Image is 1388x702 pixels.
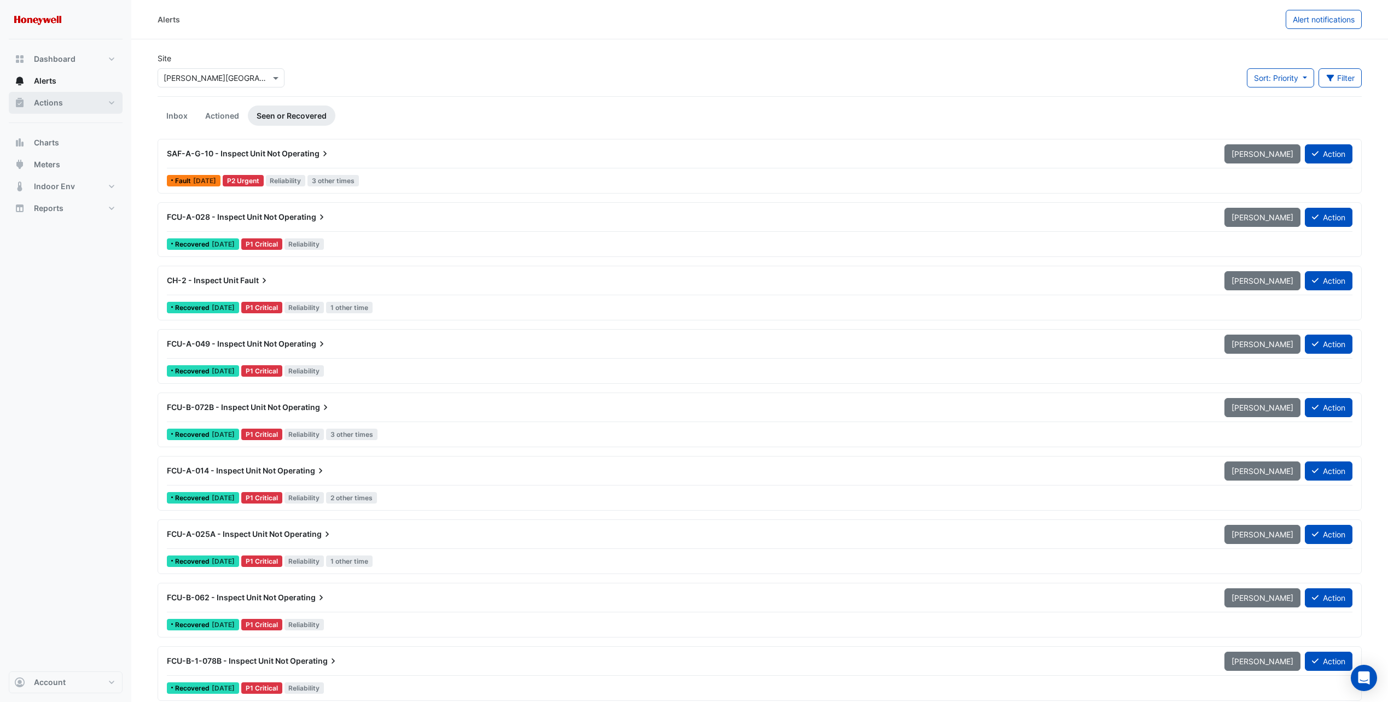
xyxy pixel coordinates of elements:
span: Recovered [175,305,212,311]
span: FCU-A-028 - Inspect Unit Not [167,212,277,221]
button: Sort: Priority [1247,68,1314,87]
button: [PERSON_NAME] [1224,588,1300,607]
button: Indoor Env [9,175,123,197]
span: CH-2 - Inspect Unit [167,276,239,285]
span: Reliability [284,365,324,377]
span: FCU-B-1-078B - Inspect Unit Not [167,656,288,665]
app-icon: Charts [14,137,25,148]
div: P1 Critical [241,429,282,440]
div: P1 Critical [241,555,282,567]
span: Operating [278,338,327,349]
button: Action [1305,525,1352,544]
div: P1 Critical [241,619,282,630]
span: Account [34,677,66,688]
span: Operating [290,656,339,666]
span: Meters [34,159,60,170]
span: Operating [278,212,327,223]
app-icon: Dashboard [14,54,25,65]
span: Reliability [266,175,306,186]
span: Operating [284,529,333,540]
span: Sort: Priority [1254,73,1298,83]
span: Recovered [175,241,212,248]
span: [PERSON_NAME] [1232,149,1293,159]
span: Recovered [175,495,212,501]
label: Site [158,52,171,64]
span: Tue 29-Jul-2025 12:15 AEST [212,557,235,565]
span: Sat 26-Jul-2025 09:00 AEST [212,621,235,629]
button: [PERSON_NAME] [1224,144,1300,163]
span: Mon 28-Apr-2025 09:01 AEST [193,177,216,185]
span: FCU-A-014 - Inspect Unit Not [167,466,276,475]
span: Wed 20-Aug-2025 09:00 AEST [212,240,235,248]
div: P1 Critical [241,238,282,250]
span: FCU-B-062 - Inspect Unit Not [167,593,276,602]
button: Action [1305,208,1352,227]
span: Fault [240,275,270,286]
span: Actions [34,97,63,108]
span: Charts [34,137,59,148]
app-icon: Alerts [14,75,25,86]
app-icon: Indoor Env [14,181,25,192]
span: Sat 02-Aug-2025 09:00 AEST [212,494,235,502]
span: [PERSON_NAME] [1232,466,1293,476]
button: Dashboard [9,48,123,70]
div: P1 Critical [241,302,282,313]
button: Action [1305,398,1352,417]
button: Filter [1319,68,1362,87]
app-icon: Reports [14,203,25,214]
span: Thu 17-Jul-2025 09:01 AEST [212,684,235,692]
span: Mon 11-Aug-2025 09:00 AEST [212,367,235,375]
span: Indoor Env [34,181,75,192]
div: P1 Critical [241,682,282,694]
button: Action [1305,335,1352,354]
span: [PERSON_NAME] [1232,657,1293,666]
button: [PERSON_NAME] [1224,208,1300,227]
button: Actions [9,92,123,114]
span: [PERSON_NAME] [1232,593,1293,602]
button: [PERSON_NAME] [1224,461,1300,481]
button: [PERSON_NAME] [1224,335,1300,354]
span: Reliability [284,555,324,567]
button: Action [1305,461,1352,481]
span: Sun 10-Aug-2025 15:45 AEST [212,430,235,438]
span: FCU-A-025A - Inspect Unit Not [167,529,282,539]
span: Alert notifications [1293,15,1355,24]
div: Open Intercom Messenger [1351,665,1377,691]
span: [PERSON_NAME] [1232,530,1293,539]
span: Reliability [284,302,324,313]
button: [PERSON_NAME] [1224,398,1300,417]
div: P2 Urgent [223,175,264,186]
button: [PERSON_NAME] [1224,652,1300,671]
span: Operating [282,402,331,413]
span: 1 other time [326,555,373,567]
a: Inbox [158,106,196,126]
div: P1 Critical [241,365,282,377]
button: Account [9,671,123,693]
span: 3 other times [326,429,378,440]
div: Alerts [158,14,180,25]
button: Meters [9,154,123,175]
button: Alert notifications [1286,10,1362,29]
span: 3 other times [307,175,359,186]
span: Recovered [175,558,212,565]
span: Operating [277,465,326,476]
img: Company Logo [13,9,62,31]
span: [PERSON_NAME] [1232,276,1293,285]
span: Fault [175,178,193,184]
span: Wed 20-Aug-2025 06:00 AEST [212,303,235,312]
span: SAF-A-G-10 - Inspect Unit Not [167,149,280,158]
span: Recovered [175,368,212,375]
span: [PERSON_NAME] [1232,403,1293,412]
span: Operating [282,148,330,159]
span: Reliability [284,429,324,440]
button: Reports [9,197,123,219]
button: [PERSON_NAME] [1224,525,1300,544]
button: Action [1305,588,1352,607]
span: Operating [278,592,327,603]
span: Recovered [175,431,212,438]
div: P1 Critical [241,492,282,504]
span: Reliability [284,619,324,630]
button: Action [1305,652,1352,671]
button: [PERSON_NAME] [1224,271,1300,290]
span: FCU-B-072B - Inspect Unit Not [167,402,281,412]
